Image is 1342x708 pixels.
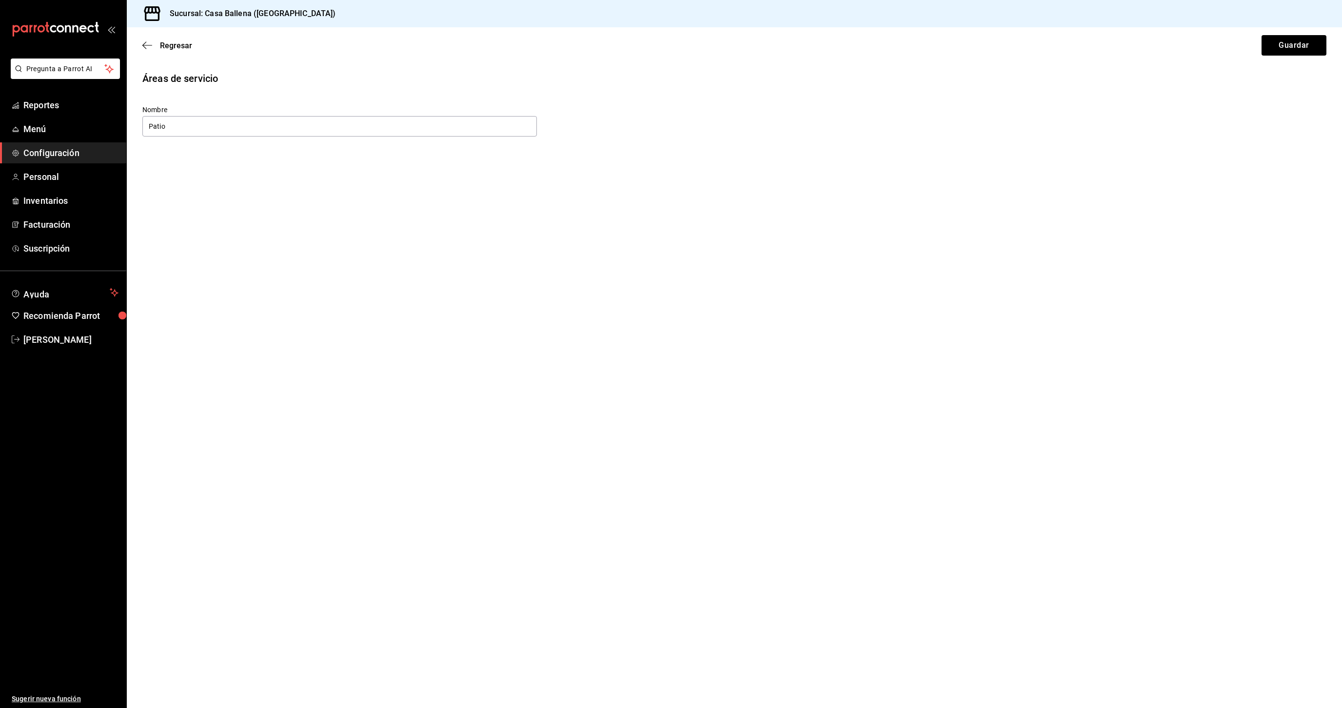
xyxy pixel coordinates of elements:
h3: Sucursal: Casa Ballena ([GEOGRAPHIC_DATA]) [162,8,336,20]
div: Áreas de servicio [142,71,1326,86]
span: [PERSON_NAME] [23,333,118,346]
span: Menú [23,122,118,136]
a: Pregunta a Parrot AI [7,71,120,81]
span: Recomienda Parrot [23,309,118,322]
span: Inventarios [23,194,118,207]
button: Regresar [142,41,192,50]
span: Reportes [23,98,118,112]
span: Sugerir nueva función [12,694,118,704]
span: Suscripción [23,242,118,255]
button: Guardar [1262,35,1326,56]
span: Configuración [23,146,118,159]
button: Pregunta a Parrot AI [11,59,120,79]
span: Personal [23,170,118,183]
span: Ayuda [23,287,106,298]
span: Facturación [23,218,118,231]
label: Nombre [142,106,537,113]
span: Pregunta a Parrot AI [26,64,105,74]
span: Regresar [160,41,192,50]
button: open_drawer_menu [107,25,115,33]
